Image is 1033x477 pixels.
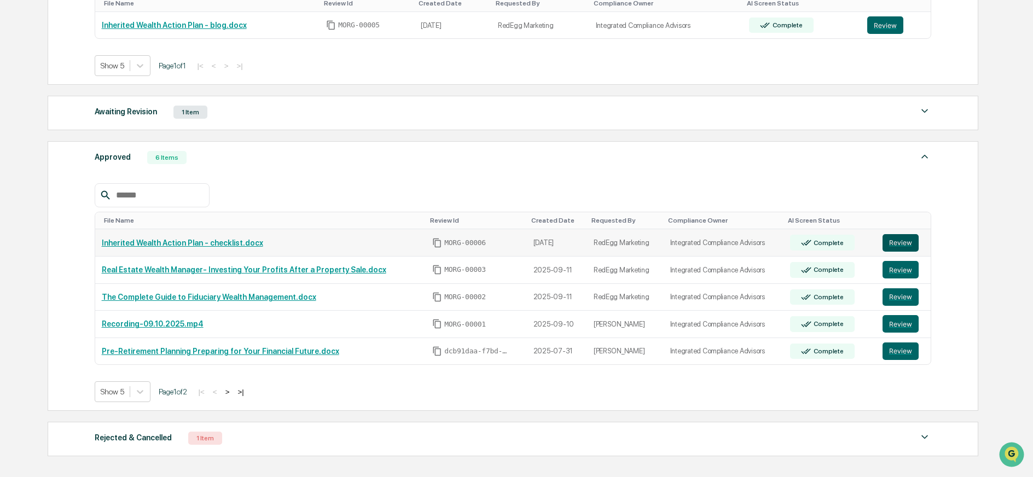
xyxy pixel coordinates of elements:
[11,139,20,148] div: 🖐️
[527,311,587,338] td: 2025-09-10
[414,12,491,39] td: [DATE]
[159,61,186,70] span: Page 1 of 1
[194,61,207,71] button: |<
[432,292,442,302] span: Copy Id
[883,315,919,333] button: Review
[11,160,20,168] div: 🔎
[195,387,208,397] button: |<
[102,347,339,356] a: Pre-Retirement Planning Preparing for Your Financial Future.docx
[22,159,69,170] span: Data Lookup
[432,265,442,275] span: Copy Id
[811,320,844,328] div: Complete
[664,311,784,338] td: Integrated Compliance Advisors
[95,431,172,445] div: Rejected & Cancelled
[37,84,179,95] div: Start new chat
[883,288,924,306] a: Review
[444,293,486,301] span: MORG-00002
[668,217,779,224] div: Toggle SortBy
[811,293,844,301] div: Complete
[587,229,664,257] td: RedEgg Marketing
[664,284,784,311] td: Integrated Compliance Advisors
[883,261,924,278] a: Review
[918,104,931,118] img: caret
[221,61,232,71] button: >
[104,217,422,224] div: Toggle SortBy
[788,217,872,224] div: Toggle SortBy
[159,387,187,396] span: Page 1 of 2
[883,315,924,333] a: Review
[589,12,742,39] td: Integrated Compliance Advisors
[587,284,664,311] td: RedEgg Marketing
[173,106,207,119] div: 1 Item
[210,387,220,397] button: <
[527,257,587,284] td: 2025-09-11
[432,346,442,356] span: Copy Id
[222,387,233,397] button: >
[918,431,931,444] img: caret
[338,21,380,30] span: MORG-00005
[11,23,199,40] p: How can we help?
[998,441,1028,470] iframe: Open customer support
[883,342,924,360] a: Review
[147,151,187,164] div: 6 Items
[770,21,803,29] div: Complete
[102,319,204,328] a: Recording-09.10.2025.mp4
[188,432,222,445] div: 1 Item
[79,139,88,148] div: 🗄️
[234,387,247,397] button: >|
[883,288,919,306] button: Review
[664,338,784,365] td: Integrated Compliance Advisors
[811,347,844,355] div: Complete
[102,293,316,301] a: The Complete Guide to Fiduciary Wealth Management.docx
[102,21,247,30] a: Inherited Wealth Action Plan - blog.docx
[326,20,336,30] span: Copy Id
[432,319,442,329] span: Copy Id
[664,229,784,257] td: Integrated Compliance Advisors
[444,238,486,247] span: MORG-00006
[918,150,931,163] img: caret
[109,185,132,194] span: Pylon
[527,338,587,365] td: 2025-07-31
[867,16,924,34] a: Review
[591,217,659,224] div: Toggle SortBy
[186,87,199,100] button: Start new chat
[102,238,263,247] a: Inherited Wealth Action Plan - checklist.docx
[75,133,140,153] a: 🗄️Attestations
[208,61,219,71] button: <
[527,284,587,311] td: 2025-09-11
[95,104,157,119] div: Awaiting Revision
[432,238,442,248] span: Copy Id
[883,234,919,252] button: Review
[444,320,486,329] span: MORG-00001
[491,12,589,39] td: RedEgg Marketing
[664,257,784,284] td: Integrated Compliance Advisors
[867,16,903,34] button: Review
[587,257,664,284] td: RedEgg Marketing
[7,154,73,174] a: 🔎Data Lookup
[444,265,486,274] span: MORG-00003
[811,239,844,247] div: Complete
[95,150,131,164] div: Approved
[102,265,386,274] a: Real Estate Wealth Manager- Investing Your Profits After a Property Sale.docx
[22,138,71,149] span: Preclearance
[531,217,583,224] div: Toggle SortBy
[444,347,510,356] span: dcb91daa-f7bd-445b-8cfb-d83d1938e35e
[527,229,587,257] td: [DATE]
[430,217,523,224] div: Toggle SortBy
[7,133,75,153] a: 🖐️Preclearance
[37,95,138,103] div: We're available if you need us!
[233,61,246,71] button: >|
[885,217,926,224] div: Toggle SortBy
[811,266,844,274] div: Complete
[77,185,132,194] a: Powered byPylon
[883,234,924,252] a: Review
[90,138,136,149] span: Attestations
[587,338,664,365] td: [PERSON_NAME]
[883,342,919,360] button: Review
[883,261,919,278] button: Review
[11,84,31,103] img: 1746055101610-c473b297-6a78-478c-a979-82029cc54cd1
[587,311,664,338] td: [PERSON_NAME]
